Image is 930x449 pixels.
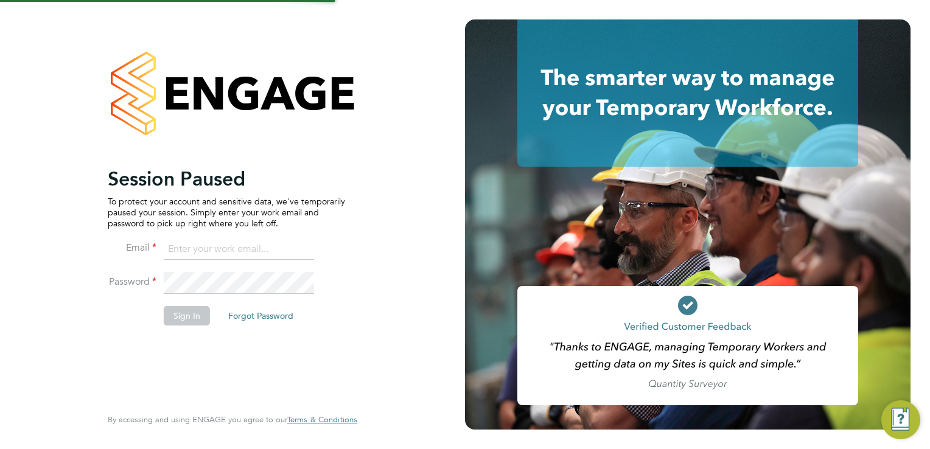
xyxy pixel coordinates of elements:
p: To protect your account and sensitive data, we've temporarily paused your session. Simply enter y... [108,196,345,229]
label: Password [108,276,156,288]
h2: Session Paused [108,167,345,191]
label: Email [108,242,156,254]
button: Forgot Password [219,306,303,325]
input: Enter your work email... [164,238,314,260]
button: Sign In [164,306,210,325]
button: Engage Resource Center [881,400,920,439]
a: Terms & Conditions [287,415,357,425]
span: By accessing and using ENGAGE you agree to our [108,414,357,425]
